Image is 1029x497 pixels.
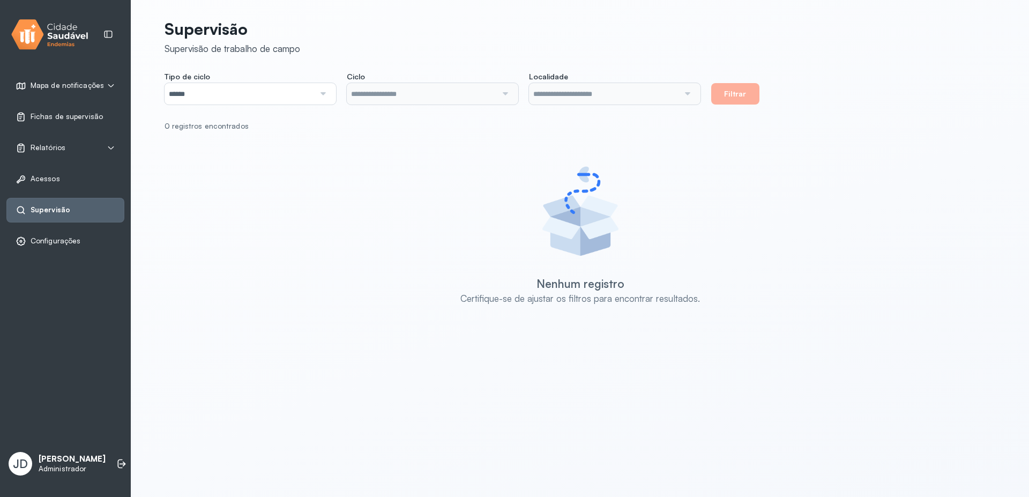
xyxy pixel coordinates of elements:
[711,83,759,105] button: Filtrar
[532,163,629,259] img: Imagem de Empty State
[11,17,88,52] img: logo.svg
[165,122,988,131] div: 0 registros encontrados
[16,236,115,247] a: Configurações
[31,174,60,183] span: Acessos
[460,293,700,304] div: Certifique-se de ajustar os filtros para encontrar resultados.
[536,277,624,291] div: Nenhum registro
[31,112,103,121] span: Fichas de supervisão
[31,81,104,90] span: Mapa de notificações
[31,236,80,246] span: Configurações
[39,454,106,464] p: [PERSON_NAME]
[16,112,115,122] a: Fichas de supervisão
[16,174,115,184] a: Acessos
[31,205,70,214] span: Supervisão
[165,43,300,54] div: Supervisão de trabalho de campo
[165,19,300,39] p: Supervisão
[31,143,65,152] span: Relatórios
[13,457,28,471] span: JD
[529,72,568,81] span: Localidade
[16,205,115,216] a: Supervisão
[347,72,365,81] span: Ciclo
[39,464,106,473] p: Administrador
[165,72,210,81] span: Tipo de ciclo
